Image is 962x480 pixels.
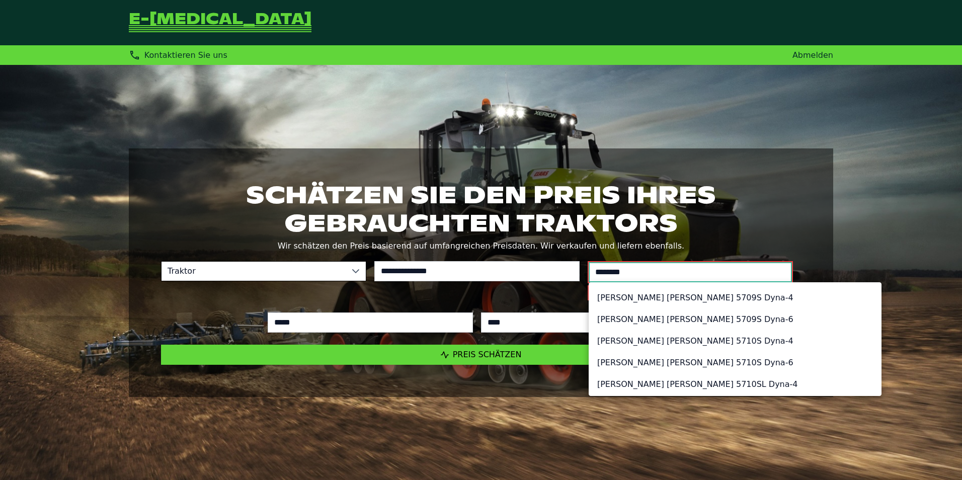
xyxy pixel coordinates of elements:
[129,49,227,61] div: Kontaktieren Sie uns
[453,350,522,359] span: Preis schätzen
[589,352,881,373] li: [PERSON_NAME] [PERSON_NAME] 5710S Dyna-6
[161,239,801,253] p: Wir schätzen den Preis basierend auf umfangreichen Preisdaten. Wir verkaufen und liefern ebenfalls.
[589,373,881,395] li: [PERSON_NAME] [PERSON_NAME] 5710SL Dyna-4
[588,285,793,300] small: Bitte wählen Sie ein Maschinenmodell
[129,12,311,33] a: Zurück zur Startseite
[162,262,346,281] span: Traktor
[589,287,881,308] li: [PERSON_NAME] [PERSON_NAME] 5709S Dyna-4
[144,50,227,60] span: Kontaktieren Sie uns
[161,181,801,237] h1: Schätzen Sie den Preis Ihres gebrauchten Traktors
[589,395,881,417] li: [PERSON_NAME] [PERSON_NAME] 5710SL Dyna-6
[161,345,801,365] button: Preis schätzen
[589,308,881,330] li: [PERSON_NAME] [PERSON_NAME] 5709S Dyna-6
[589,330,881,352] li: [PERSON_NAME] [PERSON_NAME] 5710S Dyna-4
[792,50,833,60] a: Abmelden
